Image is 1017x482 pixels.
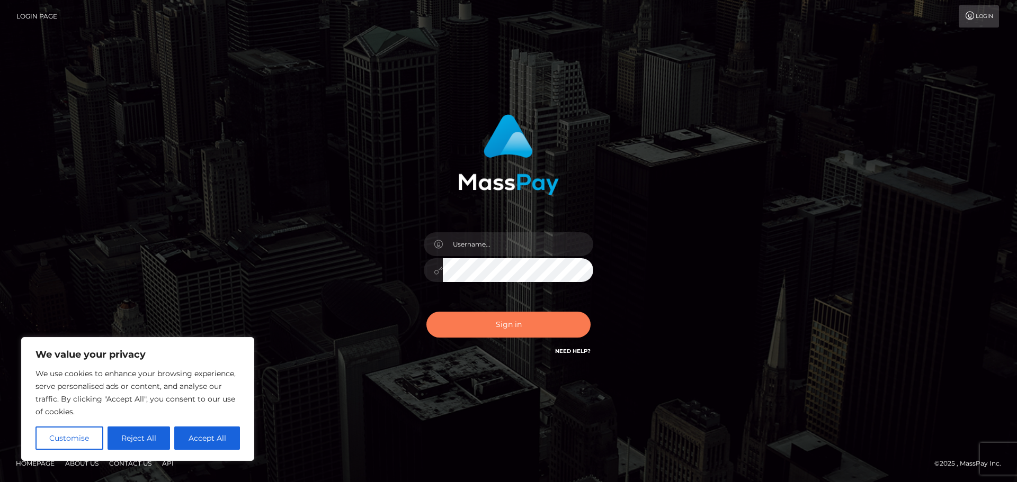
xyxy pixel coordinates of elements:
[426,312,591,338] button: Sign in
[174,426,240,450] button: Accept All
[35,426,103,450] button: Customise
[959,5,999,28] a: Login
[443,232,593,256] input: Username...
[105,455,156,471] a: Contact Us
[35,367,240,418] p: We use cookies to enhance your browsing experience, serve personalised ads or content, and analys...
[458,114,559,195] img: MassPay Login
[934,458,1009,469] div: © 2025 , MassPay Inc.
[35,348,240,361] p: We value your privacy
[12,455,59,471] a: Homepage
[16,5,57,28] a: Login Page
[21,337,254,461] div: We value your privacy
[61,455,103,471] a: About Us
[158,455,178,471] a: API
[555,348,591,354] a: Need Help?
[108,426,171,450] button: Reject All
